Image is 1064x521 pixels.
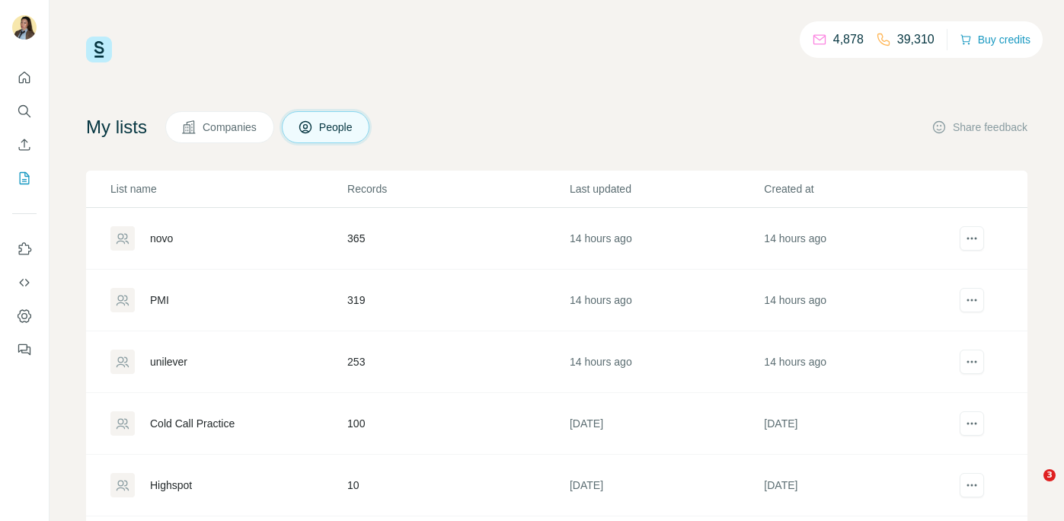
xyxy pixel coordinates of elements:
td: 14 hours ago [763,331,957,393]
td: 365 [347,208,569,270]
td: 14 hours ago [569,208,763,270]
button: Quick start [12,64,37,91]
div: PMI [150,292,169,308]
td: 14 hours ago [763,270,957,331]
button: Enrich CSV [12,131,37,158]
td: [DATE] [569,455,763,516]
h4: My lists [86,115,147,139]
p: 39,310 [897,30,935,49]
td: 14 hours ago [569,331,763,393]
div: novo [150,231,173,246]
img: Surfe Logo [86,37,112,62]
button: actions [960,226,984,251]
button: actions [960,288,984,312]
td: 14 hours ago [569,270,763,331]
td: [DATE] [569,393,763,455]
p: Records [347,181,568,197]
button: Search [12,97,37,125]
button: Dashboard [12,302,37,330]
span: 3 [1043,469,1056,481]
button: Use Surfe on LinkedIn [12,235,37,263]
td: 100 [347,393,569,455]
span: Companies [203,120,258,135]
button: actions [960,411,984,436]
button: Use Surfe API [12,269,37,296]
p: Created at [764,181,957,197]
div: unilever [150,354,187,369]
button: My lists [12,165,37,192]
div: Cold Call Practice [150,416,235,431]
td: 10 [347,455,569,516]
p: List name [110,181,346,197]
button: Share feedback [931,120,1027,135]
button: Buy credits [960,29,1030,50]
iframe: Intercom live chat [1012,469,1049,506]
button: actions [960,350,984,374]
td: [DATE] [763,455,957,516]
span: People [319,120,354,135]
td: 319 [347,270,569,331]
button: Feedback [12,336,37,363]
img: Avatar [12,15,37,40]
div: Highspot [150,478,192,493]
td: 14 hours ago [763,208,957,270]
p: Last updated [570,181,762,197]
p: 4,878 [833,30,864,49]
td: 253 [347,331,569,393]
td: [DATE] [763,393,957,455]
button: actions [960,473,984,497]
